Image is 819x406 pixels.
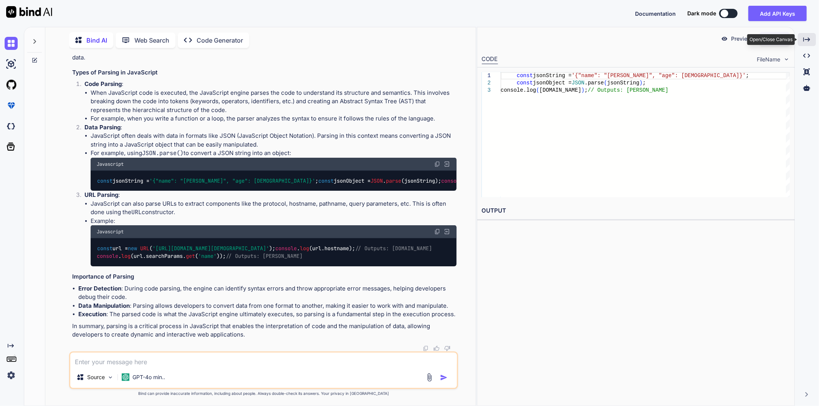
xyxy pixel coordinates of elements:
[152,245,269,252] span: '[URL][DOMAIN_NAME][DEMOGRAPHIC_DATA]'
[747,34,795,45] div: Open/Close Canvas
[122,373,129,381] img: GPT-4o mini
[132,373,165,381] p: GPT-4o min..
[275,245,297,252] span: console
[97,177,113,184] span: const
[149,177,315,184] span: '{"name": "[PERSON_NAME]", "age": [DEMOGRAPHIC_DATA]}'
[97,229,124,235] span: Javascript
[91,132,457,149] li: JavaScript often deals with data in formats like JSON (JavaScript Object Notation). Parsing in th...
[425,373,434,382] img: attachment
[635,10,676,17] span: Documentation
[97,177,608,185] code: jsonString = ; jsonObject = . (jsonString); . (jsonObject. );
[84,191,118,198] strong: URL Parsing
[91,114,457,123] li: For example, when you write a function or a loop, the parser analyzes the syntax to ensure it fol...
[87,373,105,381] p: Source
[86,36,107,45] p: Bind AI
[78,310,457,319] li: : The parsed code is what the JavaScript engine ultimately executes, so parsing is a fundamental ...
[517,80,533,86] span: const
[121,253,131,260] span: log
[5,58,18,71] img: ai-studio
[533,73,572,79] span: jsonString =
[517,73,533,79] span: const
[443,161,450,168] img: Open in Browser
[140,245,149,252] span: URL
[444,345,450,352] img: dislike
[226,253,303,260] span: // Outputs: [PERSON_NAME]
[440,374,448,381] img: icon
[5,37,18,50] img: chat
[501,87,536,93] span: console.log
[482,79,491,87] div: 2
[687,10,716,17] span: Dark mode
[6,6,52,18] img: Bind AI
[186,253,195,260] span: get
[433,345,440,352] img: like
[5,120,18,133] img: darkCloudIdeIcon
[482,55,498,64] div: CODE
[441,177,463,184] span: console
[84,123,457,132] p: :
[78,302,457,310] li: : Parsing allows developers to convert data from one format to another, making it easier to work ...
[731,35,752,43] p: Preview
[78,285,121,292] strong: Error Detection
[584,87,587,93] span: ;
[84,80,122,87] strong: Code Parsing
[69,391,458,396] p: Bind can provide inaccurate information, including about people. Always double-check its answers....
[198,253,217,260] span: 'name'
[746,73,749,79] span: ;
[91,149,457,191] li: For example, using to convert a JSON string into an object:
[571,80,584,86] span: JSON
[318,177,334,184] span: const
[482,87,491,94] div: 3
[84,80,457,89] p: :
[91,89,457,115] li: When JavaScript code is executed, the JavaScript engine parses the code to understand its structu...
[128,245,137,252] span: new
[639,80,642,86] span: )
[5,369,18,382] img: settings
[536,87,539,93] span: (
[757,56,780,63] span: FileName
[434,229,440,235] img: copy
[386,177,401,184] span: parse
[443,228,450,235] img: Open in Browser
[571,73,746,79] span: '{"name": "[PERSON_NAME]", "age": [DEMOGRAPHIC_DATA]}'
[84,191,457,200] p: :
[5,78,18,91] img: githubLight
[539,87,581,93] span: [DOMAIN_NAME]
[131,208,142,216] code: URL
[78,302,130,309] strong: Data Manipulation
[97,253,118,260] span: console
[197,36,243,45] p: Code Generator
[78,284,457,302] li: : During code parsing, the engine can identify syntax errors and throw appropriate error messages...
[607,80,639,86] span: jsonString
[635,10,676,18] button: Documentation
[477,202,794,220] h2: OUTPUT
[533,80,572,86] span: jsonObject =
[146,253,183,260] span: searchParams
[355,245,432,252] span: // Outputs: [DOMAIN_NAME]
[584,80,604,86] span: .parse
[721,35,728,42] img: preview
[5,99,18,112] img: premium
[91,200,457,217] li: JavaScript can also parse URLs to extract components like the protocol, hostname, pathname, query...
[434,161,440,167] img: copy
[423,345,429,352] img: copy
[107,374,114,381] img: Pick Models
[142,149,184,157] code: JSON.parse()
[324,245,349,252] span: hostname
[371,177,383,184] span: JSON
[97,161,124,167] span: Javascript
[748,6,807,21] button: Add API Keys
[72,322,457,339] p: In summary, parsing is a critical process in JavaScript that enables the interpretation of code a...
[97,245,113,252] span: const
[587,87,668,93] span: // Outputs: [PERSON_NAME]
[97,244,432,260] code: url = ( ); . (url. ); . (url. . ( ));
[91,217,457,266] li: Example:
[642,80,645,86] span: ;
[72,68,457,77] h3: Types of Parsing in JavaScript
[78,310,106,318] strong: Execution
[482,72,491,79] div: 1
[783,56,790,63] img: chevron down
[300,245,309,252] span: log
[84,124,121,131] strong: Data Parsing
[604,80,607,86] span: (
